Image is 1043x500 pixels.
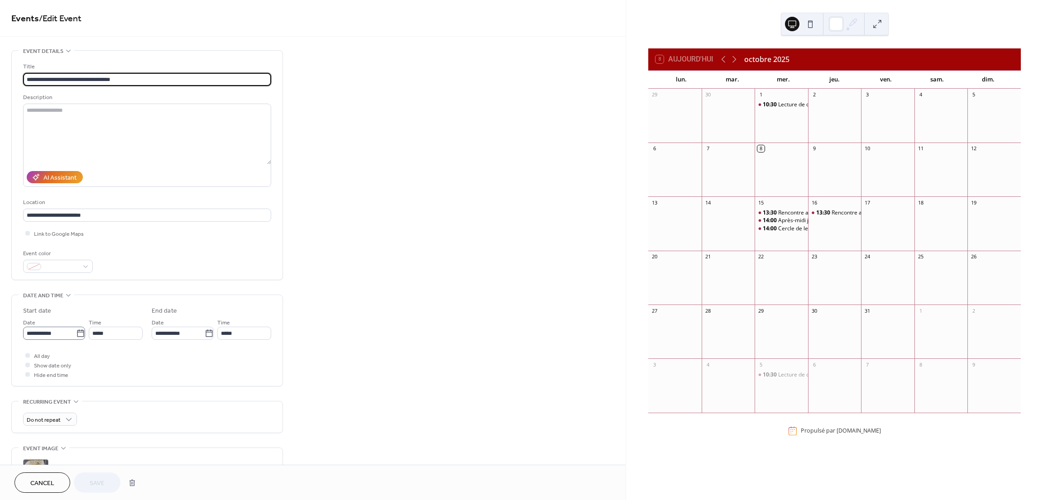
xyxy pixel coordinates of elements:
[864,307,871,314] div: 31
[152,306,177,316] div: End date
[970,307,977,314] div: 2
[27,171,83,183] button: AI Assistant
[23,306,51,316] div: Start date
[755,371,808,379] div: Lecture de contes : 6/8 ans
[917,91,924,98] div: 4
[917,361,924,368] div: 8
[43,173,77,183] div: AI Assistant
[811,145,818,152] div: 9
[757,199,764,206] div: 15
[808,209,861,217] div: Rencontre avec Jack Gorjux, cascadeur
[763,217,778,224] span: 14:00
[744,54,789,65] div: octobre 2025
[864,253,871,260] div: 24
[757,361,764,368] div: 5
[651,91,658,98] div: 29
[864,91,871,98] div: 3
[23,318,35,328] span: Date
[811,253,818,260] div: 23
[651,145,658,152] div: 6
[217,318,230,328] span: Time
[816,209,832,217] span: 13:30
[811,307,818,314] div: 30
[864,145,871,152] div: 10
[23,198,269,207] div: Location
[651,199,658,206] div: 13
[763,371,778,379] span: 10:30
[651,361,658,368] div: 3
[704,307,711,314] div: 28
[27,415,61,425] span: Do not repeat
[704,253,711,260] div: 21
[89,318,101,328] span: Time
[34,229,84,239] span: Link to Google Maps
[707,71,758,89] div: mar.
[23,47,63,56] span: Event details
[704,199,711,206] div: 14
[970,145,977,152] div: 12
[704,91,711,98] div: 30
[704,361,711,368] div: 4
[23,291,63,300] span: Date and time
[23,397,71,407] span: Recurring event
[809,71,860,89] div: jeu.
[755,225,808,233] div: Cercle de lecture avec Laurent Bellon
[651,253,658,260] div: 20
[757,307,764,314] div: 29
[755,209,808,217] div: Rencontre avec Jack Gorjux, cascadeur
[970,361,977,368] div: 9
[34,371,68,380] span: Hide end time
[860,71,911,89] div: ven.
[864,199,871,206] div: 17
[34,352,50,361] span: All day
[917,145,924,152] div: 11
[801,427,881,435] div: Propulsé par
[655,71,707,89] div: lun.
[778,371,846,379] div: Lecture de contes : 6/8 ans
[832,209,943,217] div: Rencontre avec [PERSON_NAME], cascadeur
[962,71,1014,89] div: dim.
[651,307,658,314] div: 27
[757,91,764,98] div: 1
[763,225,778,233] span: 14:00
[755,101,808,109] div: Lecture de contes : 3/5 ans
[757,145,764,152] div: 8
[778,217,845,224] div: Après-midi jeux de société
[23,459,48,485] div: ;
[837,427,881,435] a: [DOMAIN_NAME]
[23,62,269,71] div: Title
[11,10,39,28] a: Events
[14,472,70,493] button: Cancel
[811,199,818,206] div: 16
[970,199,977,206] div: 19
[917,199,924,206] div: 18
[970,253,977,260] div: 26
[755,217,808,224] div: Après-midi jeux de société
[911,71,962,89] div: sam.
[30,479,54,488] span: Cancel
[917,307,924,314] div: 1
[763,101,778,109] span: 10:30
[917,253,924,260] div: 25
[811,91,818,98] div: 2
[39,10,81,28] span: / Edit Event
[864,361,871,368] div: 7
[763,209,778,217] span: 13:30
[23,444,58,453] span: Event image
[23,249,91,258] div: Event color
[34,361,71,371] span: Show date only
[758,71,809,89] div: mer.
[152,318,164,328] span: Date
[778,225,878,233] div: Cercle de lecture avec [PERSON_NAME]
[704,145,711,152] div: 7
[970,91,977,98] div: 5
[778,101,846,109] div: Lecture de contes : 3/5 ans
[778,209,890,217] div: Rencontre avec [PERSON_NAME], cascadeur
[757,253,764,260] div: 22
[23,93,269,102] div: Description
[811,361,818,368] div: 6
